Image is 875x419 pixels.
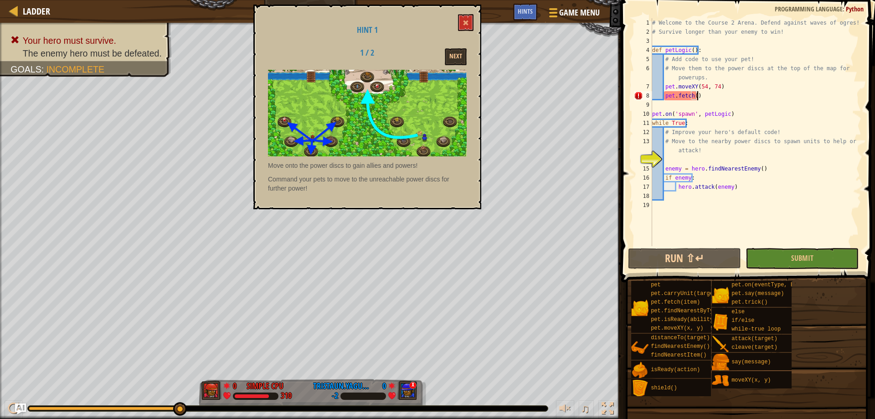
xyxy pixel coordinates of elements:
div: 17 [634,182,652,191]
div: 10 [634,109,652,119]
span: pet.fetch(item) [651,299,700,305]
span: pet.say(message) [731,290,784,297]
span: isReady(action) [651,367,700,373]
span: while-true loop [731,326,781,332]
div: x [409,382,417,389]
li: Your hero must survive. [10,34,162,47]
div: Simple CPU [247,380,283,392]
div: TRISTAUN.YAGUMYUM 104115 [313,380,372,392]
p: Command your pets to move to the unreachable power discs for further power! [268,175,467,193]
img: portrait.png [712,336,729,353]
div: 19 [634,201,652,210]
img: portrait.png [712,354,729,371]
img: portrait.png [631,299,649,316]
span: pet [651,282,661,288]
div: 0 [233,380,242,388]
div: 3 [634,36,652,46]
span: findNearestEnemy() [651,343,710,350]
span: attack(target) [731,336,777,342]
img: portrait.png [712,286,729,304]
div: 0 [377,380,386,388]
span: Hints [518,7,533,16]
span: Ladder [23,5,50,17]
span: pet.on(eventType, handler) [731,282,817,288]
button: Next [445,48,467,65]
span: pet.carryUnit(target, x, y) [651,290,739,297]
a: Ladder [18,5,50,17]
div: -2 [332,392,338,400]
span: ♫ [581,402,590,415]
span: Incomplete [46,64,104,74]
span: Hint 1 [357,24,378,36]
img: portrait.png [712,372,729,389]
span: say(message) [731,359,771,365]
span: pet.trick() [731,299,767,305]
button: Run ⇧↵ [628,248,741,269]
li: The enemy hero must be defeated. [10,47,162,60]
span: Submit [791,253,813,263]
span: if/else [731,317,754,324]
div: 7 [634,82,652,91]
div: 6 [634,64,652,82]
div: 2 [634,27,652,36]
button: Submit [746,248,859,269]
div: 12 [634,128,652,137]
span: pet.moveXY(x, y) [651,325,703,331]
span: : [843,5,846,13]
img: portrait.png [631,339,649,357]
button: ♫ [579,400,594,419]
div: 9 [634,100,652,109]
span: cleave(target) [731,344,777,351]
div: 310 [281,392,292,400]
div: 1 [634,18,652,27]
button: Toggle fullscreen [598,400,617,419]
span: Game Menu [559,7,600,19]
span: Python [846,5,864,13]
button: Ask AI [15,403,26,414]
img: portrait.png [712,313,729,331]
p: Move onto the power discs to gain allies and powers! [268,161,467,170]
button: Game Menu [542,4,605,25]
span: distanceTo(target) [651,335,710,341]
img: portrait.png [631,362,649,379]
img: thang_avatar_frame.png [201,381,221,400]
div: 14 [634,155,652,164]
img: thang_avatar_frame.png [397,381,417,400]
div: 15 [634,164,652,173]
img: portrait.png [631,380,649,397]
div: 11 [634,119,652,128]
span: Goals [10,64,41,74]
div: 16 [634,173,652,182]
span: findNearestItem() [651,352,706,358]
span: pet.findNearestByType(type) [651,308,739,314]
span: moveXY(x, y) [731,377,771,383]
div: 8 [634,91,652,100]
span: : [41,64,46,74]
span: pet.isReady(ability) [651,316,716,323]
div: 5 [634,55,652,64]
span: shield() [651,385,677,391]
img: Power peak [268,70,467,156]
span: The enemy hero must be defeated. [23,48,162,58]
span: else [731,309,745,315]
div: 18 [634,191,652,201]
h2: 1 / 2 [339,48,396,57]
span: Programming language [775,5,843,13]
button: Adjust volume [556,400,574,419]
div: 4 [634,46,652,55]
span: Your hero must survive. [23,36,116,46]
button: Ctrl + P: Play [5,400,23,419]
div: 13 [634,137,652,155]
